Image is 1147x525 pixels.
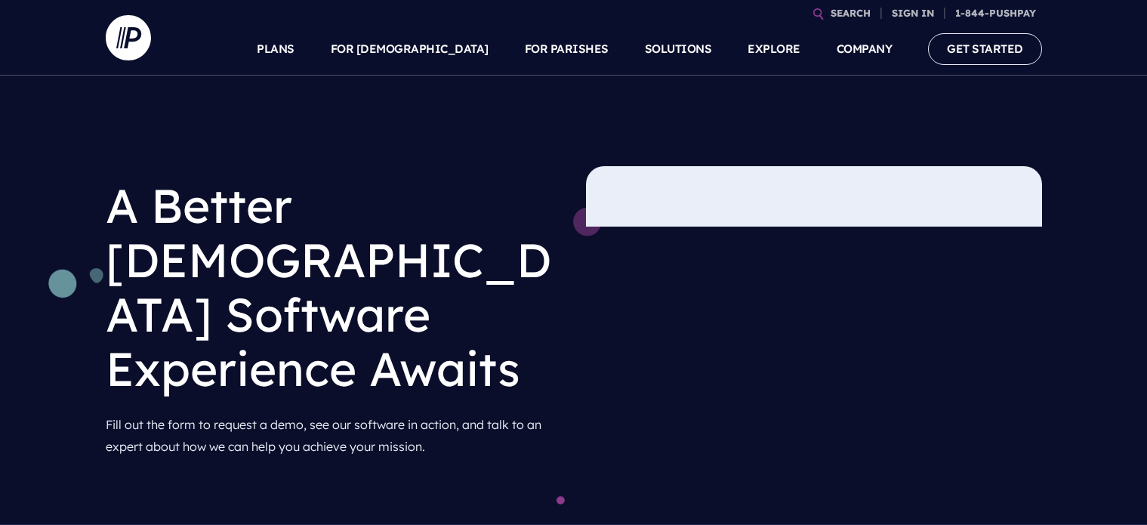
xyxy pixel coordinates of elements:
[928,33,1042,64] a: GET STARTED
[525,23,609,76] a: FOR PARISHES
[645,23,712,76] a: SOLUTIONS
[748,23,800,76] a: EXPLORE
[106,408,562,464] p: Fill out the form to request a demo, see our software in action, and talk to an expert about how ...
[331,23,489,76] a: FOR [DEMOGRAPHIC_DATA]
[106,166,562,408] h1: A Better [DEMOGRAPHIC_DATA] Software Experience Awaits
[837,23,893,76] a: COMPANY
[257,23,294,76] a: PLANS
